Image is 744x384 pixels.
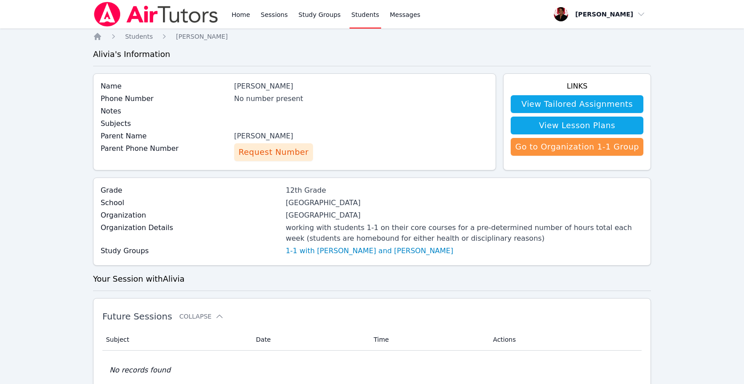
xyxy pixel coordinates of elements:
[390,10,421,19] span: Messages
[102,329,251,351] th: Subject
[286,185,644,196] div: 12th Grade
[101,131,229,141] label: Parent Name
[176,32,228,41] a: [PERSON_NAME]
[511,95,643,113] a: View Tailored Assignments
[488,329,642,351] th: Actions
[176,33,228,40] span: [PERSON_NAME]
[101,106,229,117] label: Notes
[234,93,489,104] div: No number present
[234,143,313,161] button: Request Number
[511,138,643,156] a: Go to Organization 1-1 Group
[101,118,229,129] label: Subjects
[93,2,219,27] img: Air Tutors
[286,210,644,221] div: [GEOGRAPHIC_DATA]
[101,198,281,208] label: School
[286,222,644,244] div: working with students 1-1 on their core courses for a pre-determined number of hours total each w...
[101,143,229,154] label: Parent Phone Number
[251,329,368,351] th: Date
[93,273,651,285] h3: Your Session with Alivia
[101,185,281,196] label: Grade
[101,81,229,92] label: Name
[511,117,643,134] a: View Lesson Plans
[286,246,453,256] a: 1-1 with [PERSON_NAME] and [PERSON_NAME]
[125,33,153,40] span: Students
[101,210,281,221] label: Organization
[93,32,651,41] nav: Breadcrumb
[234,81,489,92] div: [PERSON_NAME]
[286,198,644,208] div: [GEOGRAPHIC_DATA]
[101,246,281,256] label: Study Groups
[102,311,172,322] span: Future Sessions
[368,329,488,351] th: Time
[179,312,224,321] button: Collapse
[93,48,651,61] h3: Alivia 's Information
[234,131,489,141] div: [PERSON_NAME]
[101,93,229,104] label: Phone Number
[125,32,153,41] a: Students
[511,81,643,92] h4: Links
[101,222,281,233] label: Organization Details
[239,146,309,158] span: Request Number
